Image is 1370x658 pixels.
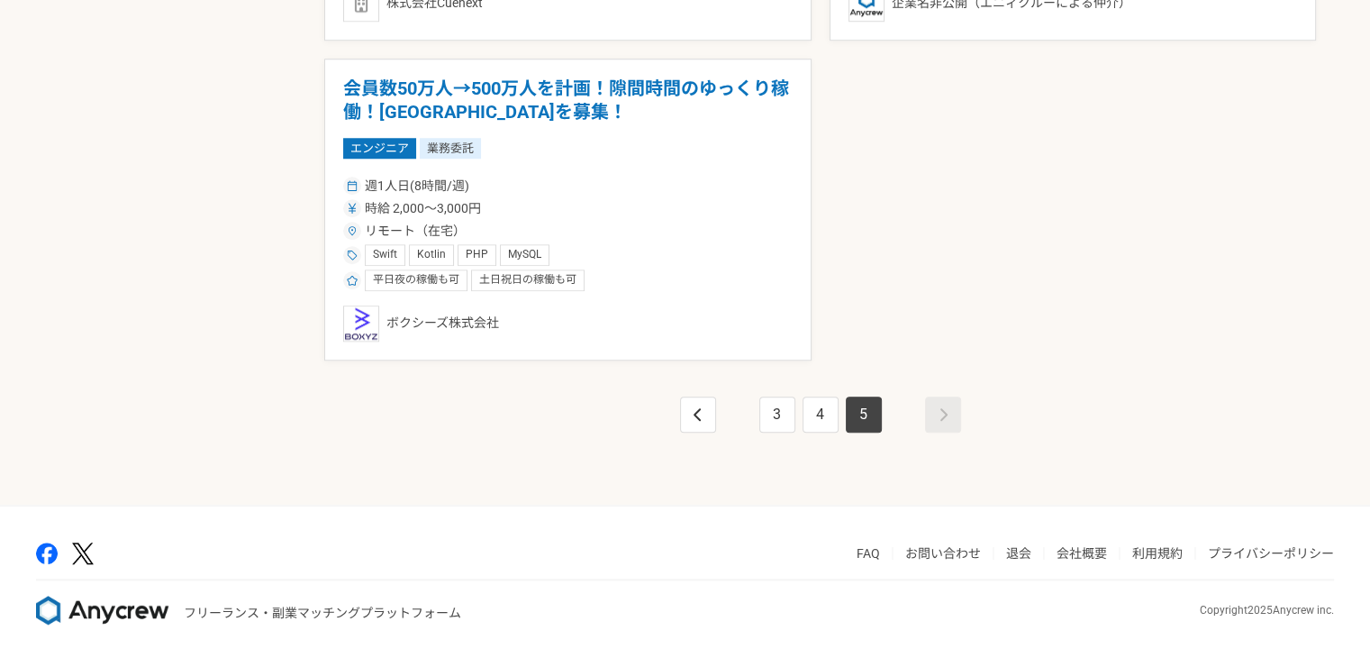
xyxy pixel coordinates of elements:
[680,397,716,433] a: This is the first page
[72,543,94,565] img: x-391a3a86.png
[36,596,169,625] img: 8DqYSo04kwAAAAASUVORK5CYII=
[471,270,585,291] div: 土日祝日の稼働も可
[759,397,795,433] a: Page 3
[1200,602,1334,618] p: Copyright 2025 Anycrew inc.
[365,199,481,218] span: 時給 2,000〜3,000円
[365,177,469,196] span: 週1人日(8時間/週)
[508,248,541,262] span: MySQL
[347,203,358,214] img: ico_currency_yen-76ea2c4c.svg
[676,397,965,433] nav: pagination
[343,306,379,342] img: logo_t_p__Small_.jpg
[184,604,461,623] p: フリーランス・副業マッチングプラットフォーム
[343,306,793,342] div: ボクシーズ株式会社
[36,543,58,564] img: facebook-2adfd474.png
[347,180,358,191] img: ico_calendar-4541a85f.svg
[343,138,416,158] span: エンジニア
[365,222,466,241] span: リモート（在宅）
[1132,546,1183,561] a: 利用規約
[343,78,793,123] h1: 会員数50万人→500万人を計画！隙間時間のゆっくり稼働！[GEOGRAPHIC_DATA]を募集！
[347,225,358,236] img: ico_location_pin-352ac629.svg
[365,270,467,291] div: 平日夜の稼働も可
[417,248,446,262] span: Kotlin
[846,397,882,433] a: Page 5
[420,138,481,158] span: 業務委託
[347,250,358,260] img: ico_tag-f97210f0.svg
[466,248,488,262] span: PHP
[905,546,981,561] a: お問い合わせ
[857,546,880,561] a: FAQ
[803,397,839,433] a: Page 4
[1208,546,1334,561] a: プライバシーポリシー
[347,275,358,286] img: ico_star-c4f7eedc.svg
[1006,546,1031,561] a: 退会
[373,248,397,262] span: Swift
[1057,546,1107,561] a: 会社概要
